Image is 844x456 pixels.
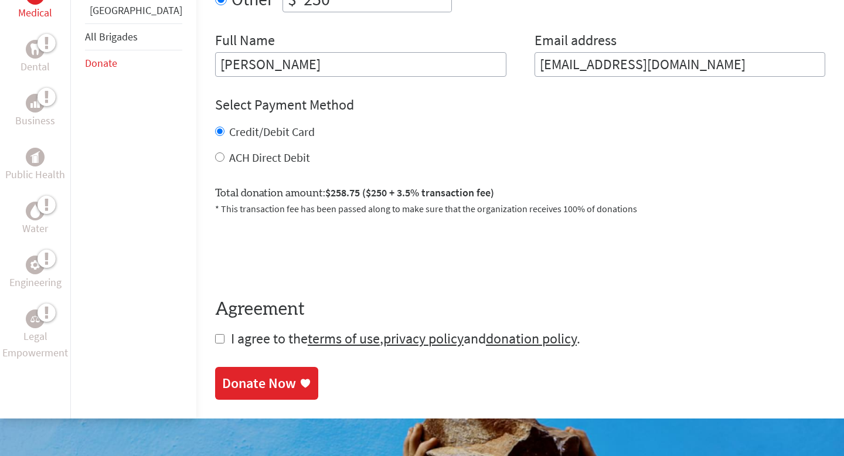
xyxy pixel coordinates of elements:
[215,299,825,320] h4: Agreement
[15,113,55,129] p: Business
[325,186,494,199] span: $258.75 ($250 + 3.5% transaction fee)
[22,202,48,237] a: WaterWater
[215,52,506,77] input: Enter Full Name
[26,94,45,113] div: Business
[5,166,65,183] p: Public Health
[21,59,50,75] p: Dental
[231,329,580,348] span: I agree to the , and .
[535,31,617,52] label: Email address
[85,56,117,70] a: Donate
[22,220,48,237] p: Water
[5,148,65,183] a: Public HealthPublic Health
[9,274,62,291] p: Engineering
[2,328,68,361] p: Legal Empowerment
[26,256,45,274] div: Engineering
[26,148,45,166] div: Public Health
[30,205,40,218] img: Water
[21,40,50,75] a: DentalDental
[383,329,464,348] a: privacy policy
[9,256,62,291] a: EngineeringEngineering
[222,374,296,393] div: Donate Now
[30,98,40,108] img: Business
[215,367,318,400] a: Donate Now
[18,5,52,21] p: Medical
[90,4,182,17] a: [GEOGRAPHIC_DATA]
[30,260,40,270] img: Engineering
[2,309,68,361] a: Legal EmpowermentLegal Empowerment
[215,96,825,114] h4: Select Payment Method
[215,230,393,275] iframe: To enrich screen reader interactions, please activate Accessibility in Grammarly extension settings
[85,50,182,76] li: Donate
[85,23,182,50] li: All Brigades
[26,40,45,59] div: Dental
[30,44,40,55] img: Dental
[30,151,40,163] img: Public Health
[229,150,310,165] label: ACH Direct Debit
[215,202,825,216] p: * This transaction fee has been passed along to make sure that the organization receives 100% of ...
[486,329,577,348] a: donation policy
[85,30,138,43] a: All Brigades
[26,309,45,328] div: Legal Empowerment
[215,185,494,202] label: Total donation amount:
[535,52,826,77] input: Your Email
[229,124,315,139] label: Credit/Debit Card
[30,315,40,322] img: Legal Empowerment
[15,94,55,129] a: BusinessBusiness
[26,202,45,220] div: Water
[85,2,182,23] li: Guatemala
[215,31,275,52] label: Full Name
[308,329,380,348] a: terms of use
